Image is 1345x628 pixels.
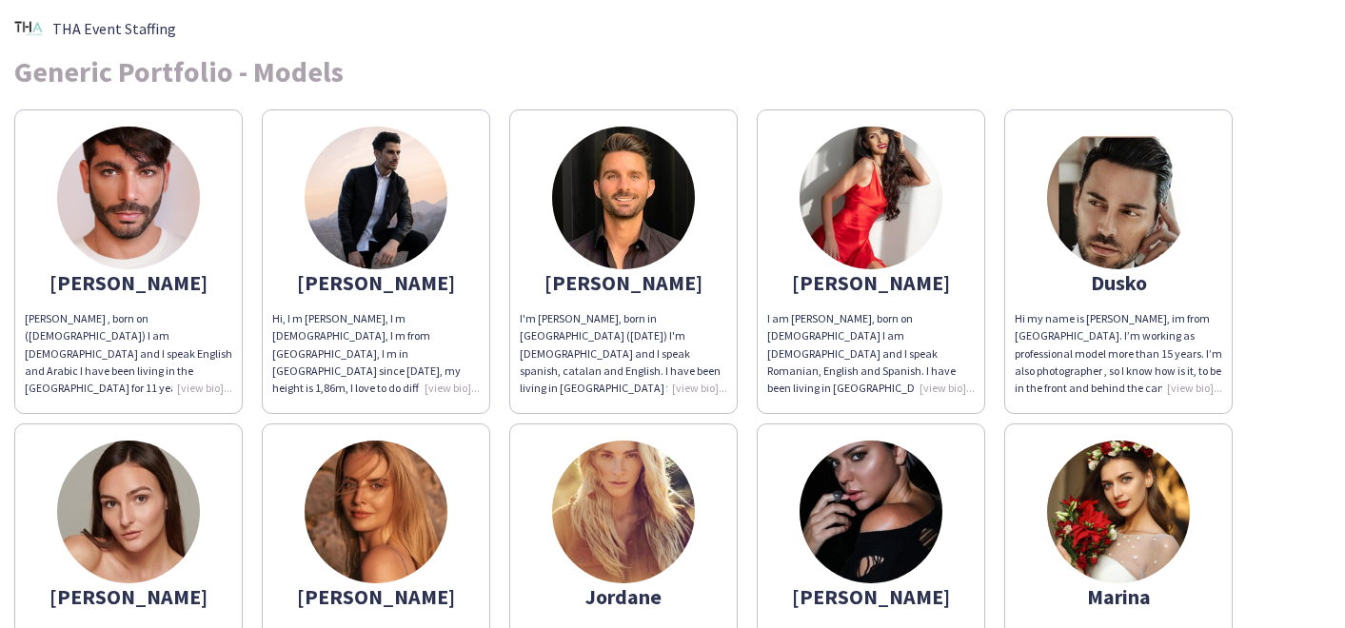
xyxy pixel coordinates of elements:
div: [PERSON_NAME] [272,588,480,605]
div: [PERSON_NAME] [520,274,727,291]
div: Dusko [1015,274,1222,291]
span: I'm [PERSON_NAME], born in [GEOGRAPHIC_DATA] ([DATE]) I'm [DEMOGRAPHIC_DATA] and I speak spanish,... [520,311,725,568]
div: [PERSON_NAME] [767,274,975,291]
img: thumb-64367852bb658.jpeg [552,127,695,269]
span: Hi, I m [PERSON_NAME], I m [DEMOGRAPHIC_DATA], I m from [GEOGRAPHIC_DATA], I m in [GEOGRAPHIC_DAT... [272,311,477,429]
div: Jordane [520,588,727,605]
img: thumb-5f27fd467828e.jpeg [800,441,942,583]
div: Generic Portfolio - Models [14,57,1331,86]
img: thumb-1665062609633ed6d12d8ce.jpeg [57,127,200,269]
div: [PERSON_NAME] [767,588,975,605]
img: thumb-5f59ef0accfd4.jpeg [1047,127,1190,269]
img: thumb-643bd5ad8d4fc.jpeg [57,441,200,583]
img: thumb-64e8b950d4cc5.jpeg [800,127,942,269]
span: I am [PERSON_NAME], born on [DEMOGRAPHIC_DATA] I am [DEMOGRAPHIC_DATA] and I speak Romanian, Engl... [767,311,973,481]
span: THA Event Staffing [52,20,176,37]
div: Marina [1015,588,1222,605]
div: [PERSON_NAME] [272,274,480,291]
div: [PERSON_NAME] [25,588,232,605]
img: thumb-634cf6a2c760d.jpeg [305,441,447,583]
img: thumb-166b14b6-44c7-47c8-85c7-55f9469504b9.png [14,14,43,43]
div: Hi my name is [PERSON_NAME], im from [GEOGRAPHIC_DATA]. I’m working as professional model more th... [1015,310,1222,397]
img: thumb-5f4ddc9e3dd00.jpg [1047,441,1190,583]
div: [PERSON_NAME] , born on ([DEMOGRAPHIC_DATA]) I am [DEMOGRAPHIC_DATA] and I speak English and Arab... [25,310,232,397]
img: thumb-6372065aca04d.jpeg [552,441,695,583]
div: [PERSON_NAME] [25,274,232,291]
img: thumb-5f74605dc824c.jpg [305,127,447,269]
